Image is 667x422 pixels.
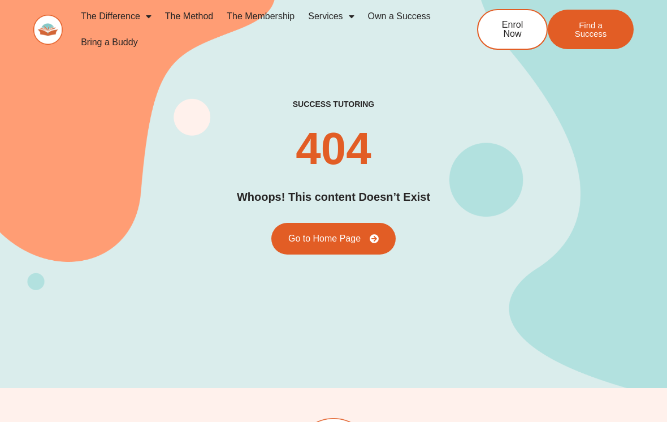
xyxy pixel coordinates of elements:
[548,10,634,49] a: Find a Success
[495,20,530,38] span: Enrol Now
[565,21,617,38] span: Find a Success
[237,188,430,206] h2: Whoops! This content Doesn’t Exist
[74,3,158,29] a: The Difference
[271,223,396,255] a: Go to Home Page
[361,3,438,29] a: Own a Success
[74,3,443,55] nav: Menu
[220,3,301,29] a: The Membership
[288,234,361,243] span: Go to Home Page
[74,29,145,55] a: Bring a Buddy
[293,99,374,109] h2: success tutoring
[301,3,361,29] a: Services
[477,9,548,50] a: Enrol Now
[158,3,220,29] a: The Method
[296,126,371,171] h2: 404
